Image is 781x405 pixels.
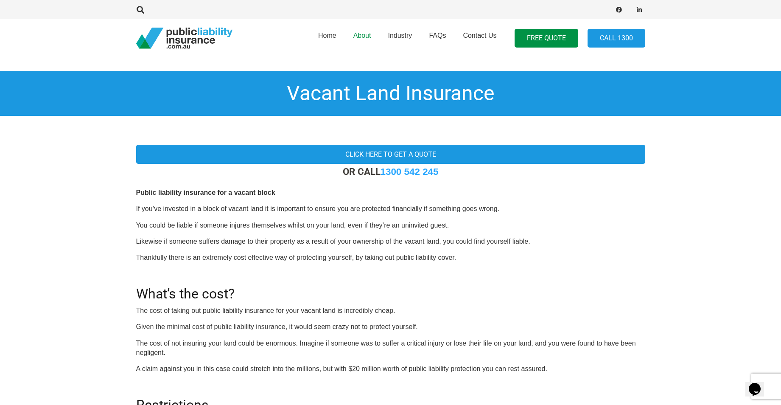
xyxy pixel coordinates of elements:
[318,32,336,39] span: Home
[136,204,645,214] p: If you’ve invested in a block of vacant land it is important to ensure you are protected financia...
[745,371,773,397] iframe: chat widget
[136,306,645,315] p: The cost of taking out public liability insurance for your vacant land is incredibly cheap.
[310,17,345,60] a: Home
[588,29,645,48] a: Call 1300
[132,6,149,14] a: Search
[136,145,645,164] a: Click here to get a quote
[515,29,578,48] a: FREE QUOTE
[136,339,645,358] p: The cost of not insuring your land could be enormous. Imagine if someone was to suffer a critical...
[136,237,645,246] p: Likewise if someone suffers damage to their property as a result of your ownership of the vacant ...
[388,32,412,39] span: Industry
[420,17,454,60] a: FAQs
[454,17,505,60] a: Contact Us
[136,253,645,262] p: Thankfully there is an extremely cost effective way of protecting yourself, by taking out public ...
[136,364,645,374] p: A claim against you in this case could stretch into the millions, but with $20 million worth of p...
[136,28,232,49] a: pli_logotransparent
[136,276,645,302] h2: What’s the cost?
[136,221,645,230] p: You could be liable if someone injures themselves whilst on your land, even if they’re an uninvit...
[136,322,645,332] p: Given the minimal cost of public liability insurance, it would seem crazy not to protect yourself.
[353,32,371,39] span: About
[463,32,496,39] span: Contact Us
[136,189,275,196] b: Public liability insurance for a vacant block
[345,17,380,60] a: About
[343,166,439,177] strong: OR CALL
[613,4,625,16] a: Facebook
[429,32,446,39] span: FAQs
[381,166,439,177] a: 1300 542 245
[633,4,645,16] a: LinkedIn
[379,17,420,60] a: Industry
